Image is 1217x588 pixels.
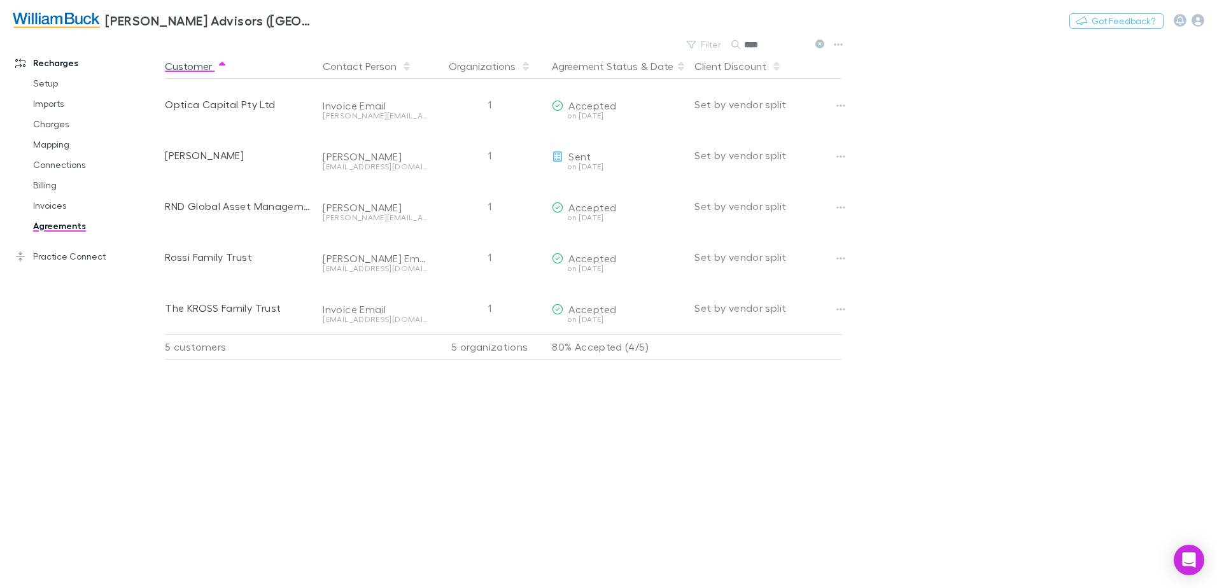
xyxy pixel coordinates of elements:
[5,5,323,36] a: [PERSON_NAME] Advisors ([GEOGRAPHIC_DATA]) Pty Ltd
[568,303,616,315] span: Accepted
[694,283,842,333] div: Set by vendor split
[165,79,313,130] div: Optica Capital Pty Ltd
[680,37,729,52] button: Filter
[694,130,842,181] div: Set by vendor split
[552,112,684,120] div: on [DATE]
[323,150,427,163] div: [PERSON_NAME]
[1069,13,1164,29] button: Got Feedback?
[694,79,842,130] div: Set by vendor split
[323,265,427,272] div: [EMAIL_ADDRESS][DOMAIN_NAME]
[1174,545,1204,575] div: Open Intercom Messenger
[432,79,547,130] div: 1
[552,316,684,323] div: on [DATE]
[323,252,427,265] div: [PERSON_NAME] Email
[552,53,638,79] button: Agreement Status
[552,214,684,221] div: on [DATE]
[323,316,427,323] div: [EMAIL_ADDRESS][DOMAIN_NAME]
[20,155,172,175] a: Connections
[432,334,547,360] div: 5 organizations
[568,150,591,162] span: Sent
[105,13,316,28] h3: [PERSON_NAME] Advisors ([GEOGRAPHIC_DATA]) Pty Ltd
[568,201,616,213] span: Accepted
[3,53,172,73] a: Recharges
[323,303,427,316] div: Invoice Email
[552,335,684,359] p: 80% Accepted (4/5)
[323,112,427,120] div: [PERSON_NAME][EMAIL_ADDRESS][DOMAIN_NAME]
[323,214,427,221] div: [PERSON_NAME][EMAIL_ADDRESS][DOMAIN_NAME]
[13,13,100,28] img: William Buck Advisors (WA) Pty Ltd's Logo
[694,181,842,232] div: Set by vendor split
[449,53,531,79] button: Organizations
[323,53,412,79] button: Contact Person
[323,201,427,214] div: [PERSON_NAME]
[165,53,227,79] button: Customer
[20,134,172,155] a: Mapping
[20,175,172,195] a: Billing
[165,283,313,333] div: The KROSS Family Trust
[568,99,616,111] span: Accepted
[694,232,842,283] div: Set by vendor split
[165,181,313,232] div: RND Global Asset Management Pty Ltd
[568,252,616,264] span: Accepted
[20,73,172,94] a: Setup
[20,94,172,114] a: Imports
[323,99,427,112] div: Invoice Email
[20,114,172,134] a: Charges
[651,53,673,79] button: Date
[20,216,172,236] a: Agreements
[694,53,782,79] button: Client Discount
[165,130,313,181] div: [PERSON_NAME]
[432,130,547,181] div: 1
[552,163,684,171] div: on [DATE]
[3,246,172,267] a: Practice Connect
[165,232,313,283] div: Rossi Family Trust
[432,283,547,333] div: 1
[20,195,172,216] a: Invoices
[552,265,684,272] div: on [DATE]
[432,181,547,232] div: 1
[165,334,318,360] div: 5 customers
[552,53,684,79] div: &
[432,232,547,283] div: 1
[323,163,427,171] div: [EMAIL_ADDRESS][DOMAIN_NAME]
